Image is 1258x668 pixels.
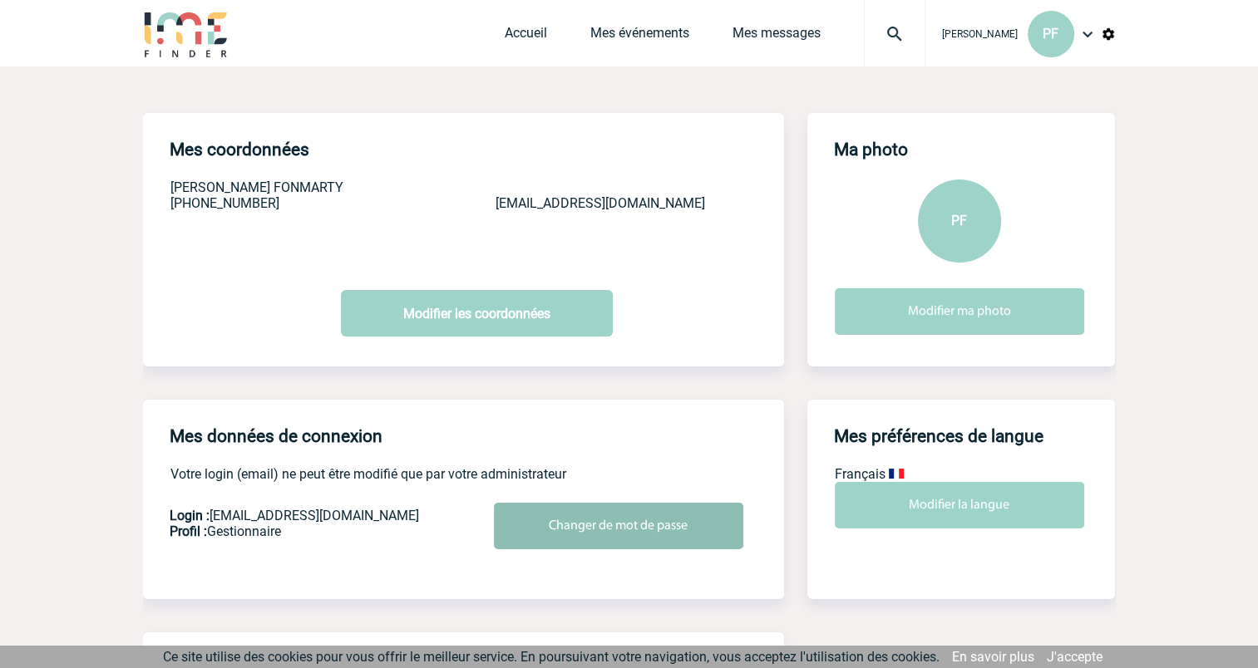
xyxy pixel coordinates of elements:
[1043,26,1058,42] span: PF
[505,25,547,48] a: Accueil
[170,523,487,539] p: Gestionnaire
[170,523,207,539] span: Profil :
[170,508,487,523] p: [EMAIL_ADDRESS][DOMAIN_NAME]
[496,195,705,211] span: [EMAIL_ADDRESS][DOMAIN_NAME]
[835,482,1084,528] input: Modifier la langue
[835,466,886,482] span: Français
[590,25,689,48] a: Mes événements
[951,213,967,228] span: PF
[274,179,343,195] span: FONMARTY
[952,649,1034,665] a: En savoir plus
[733,25,821,48] a: Mes messages
[889,469,904,479] img: fr
[170,426,382,446] h4: Mes données de connexion
[170,195,279,211] span: [PHONE_NUMBER]
[835,288,1084,335] input: Modifier ma photo
[834,426,1043,446] h4: Mes préférences de langue
[942,28,1018,40] span: [PERSON_NAME]
[1047,649,1103,665] a: J'accepte
[170,508,210,523] span: Login :
[170,466,784,482] p: Votre login (email) ne peut être modifié que par votre administrateur
[163,649,940,665] span: Ce site utilise des cookies pour vous offrir le meilleur service. En poursuivant votre navigation...
[170,179,270,195] span: [PERSON_NAME]
[170,140,309,160] h4: Mes coordonnées
[143,10,229,57] img: IME-Finder
[834,140,908,160] h4: Ma photo
[494,503,743,549] input: Changer de mot de passe
[341,290,613,336] a: Modifier les coordonnées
